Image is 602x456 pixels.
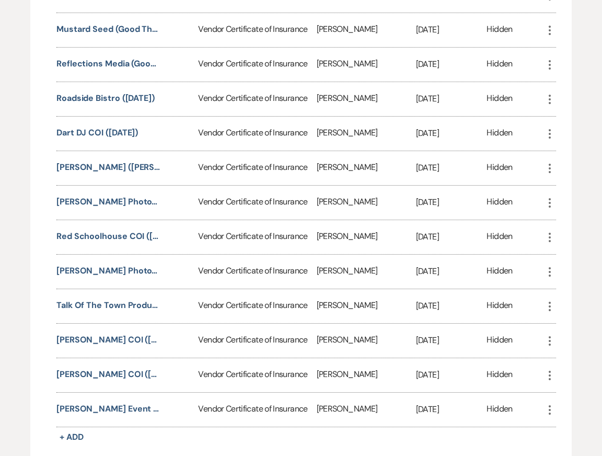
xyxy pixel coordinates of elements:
div: Hidden [487,265,512,279]
div: Hidden [487,127,512,141]
div: Hidden [487,230,512,244]
p: [DATE] [416,265,487,278]
p: [DATE] [416,368,487,382]
div: Vendor Certificate of Insurance [198,255,316,289]
div: Hidden [487,161,512,175]
p: [DATE] [416,403,487,416]
button: [PERSON_NAME] Photography COI ([DATE]) [56,265,161,277]
div: [PERSON_NAME] [317,289,416,323]
button: Mustard Seed (Good Through [DATE]) [56,23,161,36]
div: [PERSON_NAME] [317,324,416,358]
button: [PERSON_NAME] Event Co. COI ([DATE]) [56,403,161,415]
button: [PERSON_NAME] ([PERSON_NAME] Videography) COI ([DATE]) [56,161,161,174]
div: Vendor Certificate of Insurance [198,82,316,116]
div: [PERSON_NAME] [317,117,416,151]
div: Hidden [487,92,512,106]
div: Hidden [487,299,512,313]
div: Vendor Certificate of Insurance [198,48,316,82]
button: Red Schoolhouse COI ([DATE]) [56,230,161,243]
p: [DATE] [416,196,487,209]
div: [PERSON_NAME] [317,393,416,427]
p: [DATE] [416,127,487,140]
div: [PERSON_NAME] [317,48,416,82]
p: [DATE] [416,23,487,37]
button: [PERSON_NAME] COI ([DATE]) [56,368,161,381]
p: [DATE] [416,334,487,347]
p: [DATE] [416,299,487,313]
button: Dart DJ COI ([DATE]) [56,127,138,139]
div: [PERSON_NAME] [317,151,416,185]
div: Vendor Certificate of Insurance [198,289,316,323]
div: Hidden [487,334,512,348]
div: Vendor Certificate of Insurance [198,117,316,151]
div: Hidden [487,368,512,382]
div: Hidden [487,23,512,37]
div: Vendor Certificate of Insurance [198,151,316,185]
div: [PERSON_NAME] [317,82,416,116]
div: [PERSON_NAME] [317,13,416,47]
button: [PERSON_NAME] COI ([DATE]) [56,334,161,346]
button: Roadside Bistro ([DATE]) [56,92,155,105]
div: Hidden [487,196,512,210]
p: [DATE] [416,230,487,244]
p: [DATE] [416,92,487,106]
button: [PERSON_NAME] Photography COI ([DATE]) [56,196,161,208]
div: [PERSON_NAME] [317,186,416,220]
button: Reflections Media (Good Through [DATE]) [56,58,161,70]
p: [DATE] [416,58,487,71]
div: [PERSON_NAME] [317,255,416,289]
div: Vendor Certificate of Insurance [198,13,316,47]
div: Vendor Certificate of Insurance [198,186,316,220]
span: + Add [60,431,84,442]
div: Hidden [487,403,512,417]
div: Vendor Certificate of Insurance [198,324,316,358]
div: [PERSON_NAME] [317,220,416,254]
div: Vendor Certificate of Insurance [198,393,316,427]
button: + Add [56,430,87,444]
div: Hidden [487,58,512,72]
div: [PERSON_NAME] [317,358,416,392]
button: Talk of the Town Productions COI ([DATE]) [56,299,161,312]
div: Vendor Certificate of Insurance [198,358,316,392]
p: [DATE] [416,161,487,175]
div: Vendor Certificate of Insurance [198,220,316,254]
